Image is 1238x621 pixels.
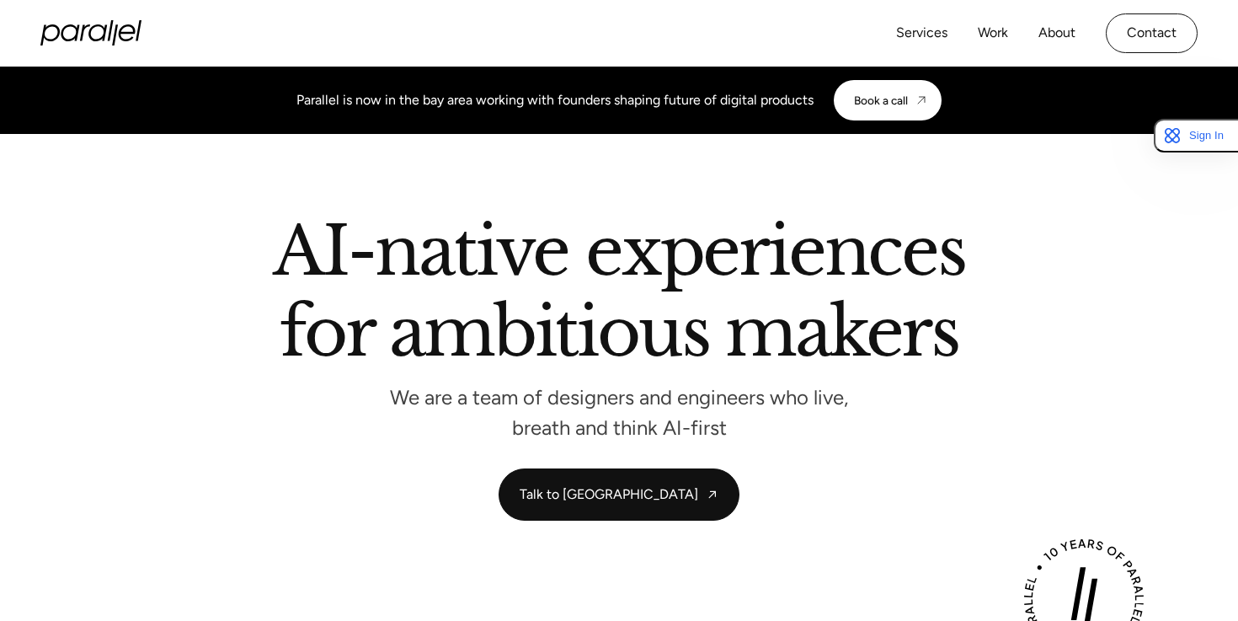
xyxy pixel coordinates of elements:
a: About [1038,21,1075,46]
h2: AI-native experiences for ambitious makers [139,218,1099,372]
a: Work [978,21,1008,46]
div: Book a call [854,94,908,107]
a: Services [896,21,947,46]
a: home [40,20,141,46]
p: We are a team of designers and engineers who live, breath and think AI-first [366,390,872,435]
img: CTA arrow image [915,94,928,107]
a: Contact [1106,13,1198,53]
a: Book a call [834,80,942,120]
div: Parallel is now in the bay area working with founders shaping future of digital products [296,90,814,110]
